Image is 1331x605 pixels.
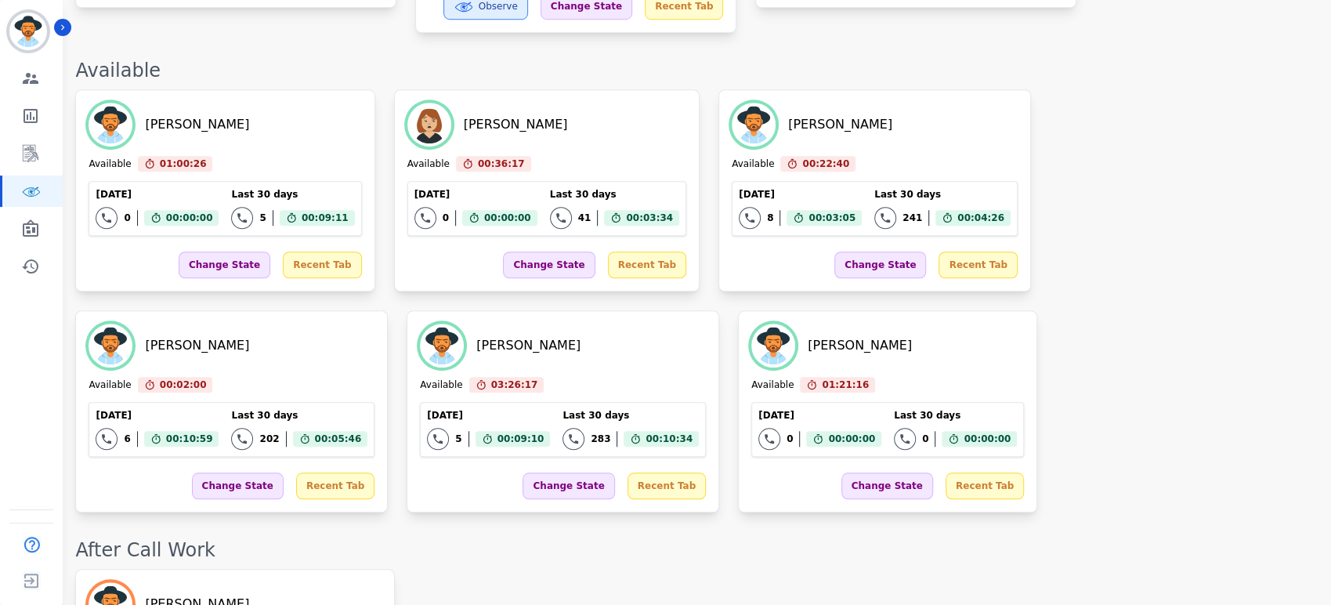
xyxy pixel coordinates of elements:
span: 00:10:34 [646,431,693,447]
span: 01:00:26 [160,156,207,172]
img: Avatar [407,103,451,147]
div: Change State [834,252,926,278]
div: Available [89,158,131,172]
span: 00:03:05 [808,210,855,226]
div: Change State [179,252,270,278]
div: 241 [902,212,922,224]
div: Recent Tab [283,252,361,278]
div: Last 30 days [231,188,354,201]
div: Available [407,158,450,172]
div: 8 [767,212,773,224]
div: Available [420,379,462,393]
span: 00:00:00 [166,210,213,226]
div: [PERSON_NAME] [808,336,912,355]
div: Available [732,158,774,172]
img: Avatar [89,324,132,368]
div: Available [751,379,794,393]
span: 00:10:59 [166,431,213,447]
div: [PERSON_NAME] [788,115,892,134]
span: 00:02:00 [160,377,207,393]
div: Recent Tab [296,473,374,499]
div: 283 [591,433,610,445]
span: 00:03:34 [626,210,673,226]
div: [DATE] [427,409,550,422]
span: 00:04:26 [957,210,1004,226]
img: Avatar [751,324,795,368]
div: Recent Tab [608,252,686,278]
span: 00:09:11 [302,210,349,226]
div: 0 [124,212,130,224]
span: 00:22:40 [802,156,849,172]
div: Recent Tab [946,473,1024,499]
img: Avatar [732,103,776,147]
span: 01:21:16 [822,377,869,393]
span: 00:05:46 [315,431,362,447]
div: Last 30 days [874,188,1011,201]
div: After Call Work [75,538,1315,563]
div: [PERSON_NAME] [476,336,581,355]
div: Last 30 days [894,409,1017,422]
div: Change State [503,252,595,278]
div: [DATE] [739,188,862,201]
div: Change State [523,473,614,499]
div: Change State [841,473,933,499]
div: Last 30 days [231,409,367,422]
div: 6 [124,433,130,445]
span: 03:26:17 [491,377,538,393]
span: 00:09:10 [497,431,544,447]
div: Available [75,58,1315,83]
div: [DATE] [414,188,537,201]
div: 5 [259,212,266,224]
div: [PERSON_NAME] [145,336,249,355]
div: 5 [455,433,461,445]
div: 0 [787,433,793,445]
div: [PERSON_NAME] [464,115,568,134]
div: 0 [443,212,449,224]
div: [PERSON_NAME] [145,115,249,134]
span: 00:00:00 [828,431,875,447]
div: 202 [259,433,279,445]
div: Last 30 days [562,409,699,422]
div: 41 [578,212,591,224]
div: [DATE] [96,409,219,422]
div: [DATE] [96,188,219,201]
img: Avatar [420,324,464,368]
span: 00:00:00 [484,210,531,226]
div: Recent Tab [628,473,706,499]
div: 0 [922,433,928,445]
div: [DATE] [758,409,881,422]
img: Avatar [89,103,132,147]
div: Available [89,379,131,393]
span: 00:00:00 [964,431,1011,447]
img: Bordered avatar [9,13,47,50]
span: 00:36:17 [478,156,525,172]
div: Change State [192,473,284,499]
div: Last 30 days [550,188,679,201]
div: Recent Tab [939,252,1017,278]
